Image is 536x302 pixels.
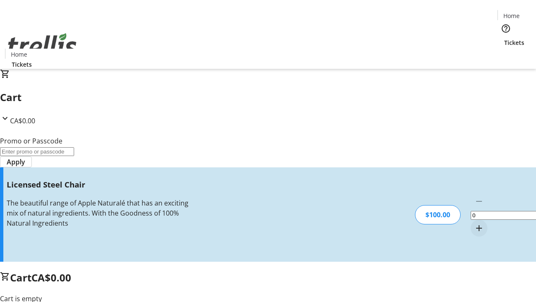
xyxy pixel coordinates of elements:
[497,38,531,47] a: Tickets
[504,38,524,47] span: Tickets
[10,116,35,125] span: CA$0.00
[497,20,514,37] button: Help
[5,24,80,66] img: Orient E2E Organization jrbnBDtHAO's Logo
[31,271,71,284] span: CA$0.00
[471,220,487,237] button: Increment by one
[11,50,27,59] span: Home
[7,198,190,228] div: The beautiful range of Apple Naturalé that has an exciting mix of natural ingredients. With the G...
[5,60,39,69] a: Tickets
[5,50,32,59] a: Home
[7,157,25,167] span: Apply
[7,179,190,190] h3: Licensed Steel Chair
[497,47,514,64] button: Cart
[12,60,32,69] span: Tickets
[503,11,520,20] span: Home
[498,11,525,20] a: Home
[415,205,461,224] div: $100.00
